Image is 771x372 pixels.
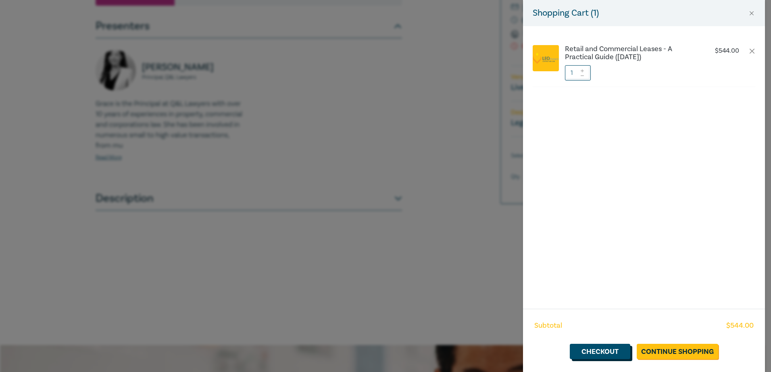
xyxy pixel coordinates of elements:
span: Subtotal [534,320,562,331]
p: $ 544.00 [715,47,739,55]
a: Retail and Commercial Leases - A Practical Guide ([DATE]) [565,45,699,61]
span: $ 544.00 [726,320,754,331]
button: Close [748,10,755,17]
a: Checkout [570,344,630,359]
img: logo.png [533,52,559,64]
a: Continue Shopping [637,344,718,359]
input: 1 [565,65,591,81]
h5: Shopping Cart ( 1 ) [533,6,599,20]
